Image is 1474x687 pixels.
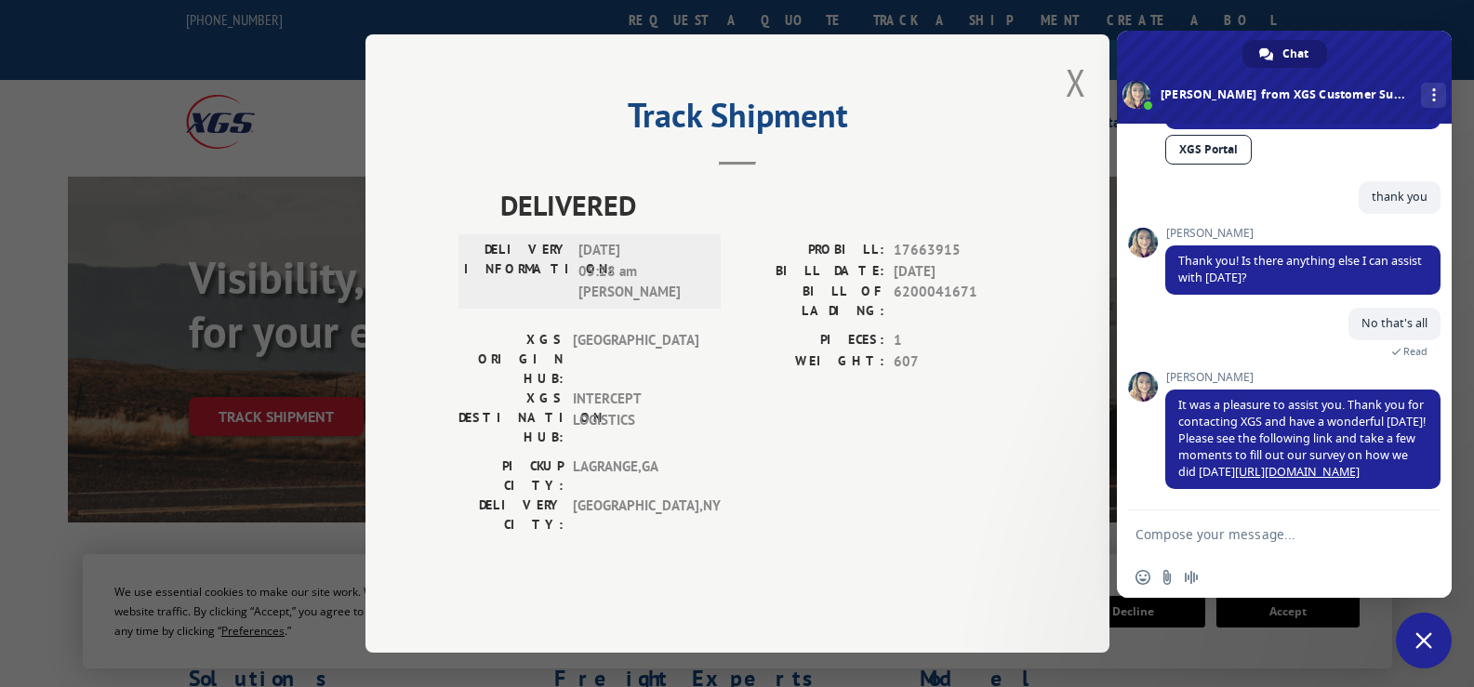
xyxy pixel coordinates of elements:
[1165,371,1441,384] span: [PERSON_NAME]
[1242,40,1327,68] div: Chat
[578,240,704,303] span: [DATE] 05:28 am [PERSON_NAME]
[1165,227,1441,240] span: [PERSON_NAME]
[1282,40,1308,68] span: Chat
[1235,464,1360,480] a: [URL][DOMAIN_NAME]
[737,240,884,261] label: PROBILL:
[573,456,698,495] span: LAGRANGE , GA
[458,102,1016,138] h2: Track Shipment
[1160,570,1175,585] span: Send a file
[1421,83,1446,108] div: More channels
[1403,345,1428,358] span: Read
[1135,570,1150,585] span: Insert an emoji
[500,184,1016,226] span: DELIVERED
[1372,189,1428,205] span: thank you
[1178,253,1422,285] span: Thank you! Is there anything else I can assist with [DATE]?
[894,330,1016,351] span: 1
[1135,526,1392,543] textarea: Compose your message...
[1396,613,1452,668] div: Close chat
[737,261,884,283] label: BILL DATE:
[737,282,884,321] label: BILL OF LADING:
[458,495,564,535] label: DELIVERY CITY:
[458,389,564,447] label: XGS DESTINATION HUB:
[573,389,698,447] span: INTERCEPT LOGISTICS
[1184,570,1199,585] span: Audio message
[458,330,564,389] label: XGS ORIGIN HUB:
[737,351,884,373] label: WEIGHT:
[1178,397,1426,480] span: It was a pleasure to assist you. Thank you for contacting XGS and have a wonderful [DATE]! Please...
[458,456,564,495] label: PICKUP CITY:
[464,240,569,303] label: DELIVERY INFORMATION:
[894,351,1016,373] span: 607
[1361,315,1428,331] span: No that's all
[1165,135,1252,165] a: XGS Portal
[737,330,884,351] label: PIECES:
[573,495,698,535] span: [GEOGRAPHIC_DATA] , NY
[1066,58,1086,107] button: Close modal
[573,330,698,389] span: [GEOGRAPHIC_DATA]
[894,282,1016,321] span: 6200041671
[894,261,1016,283] span: [DATE]
[894,240,1016,261] span: 17663915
